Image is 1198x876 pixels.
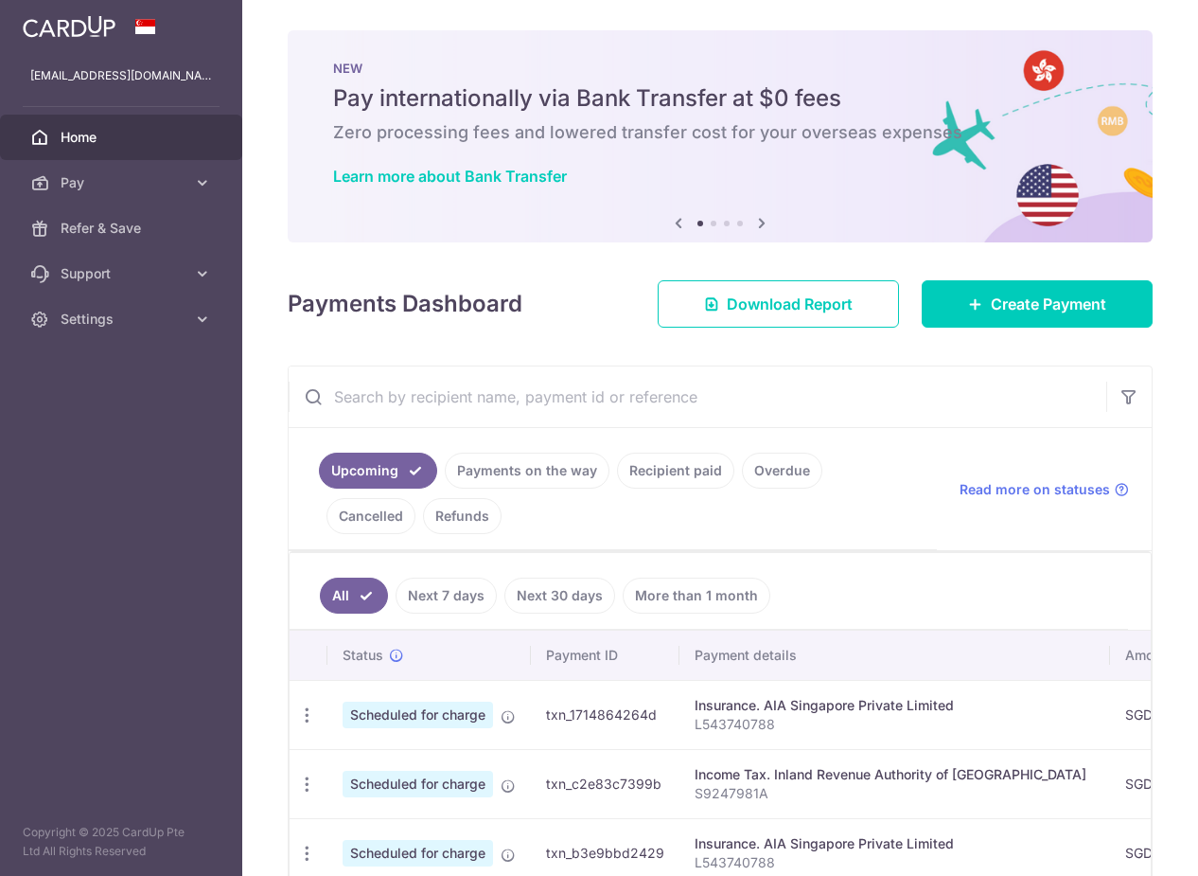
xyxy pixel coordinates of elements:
[61,310,185,329] span: Settings
[960,480,1129,499] a: Read more on statuses
[504,578,615,614] a: Next 30 days
[343,840,493,867] span: Scheduled for charge
[396,578,497,614] a: Next 7 days
[288,30,1153,242] img: Bank transfer banner
[343,702,493,728] span: Scheduled for charge
[61,219,185,238] span: Refer & Save
[288,287,522,321] h4: Payments Dashboard
[333,61,1107,76] p: NEW
[531,749,679,818] td: txn_c2e83c7399b
[922,280,1153,328] a: Create Payment
[343,771,493,797] span: Scheduled for charge
[1125,646,1173,665] span: Amount
[289,366,1106,427] input: Search by recipient name, payment id or reference
[742,453,822,489] a: Overdue
[991,293,1106,315] span: Create Payment
[320,578,388,614] a: All
[727,293,853,315] span: Download Report
[695,696,1095,715] div: Insurance. AIA Singapore Private Limited
[531,680,679,749] td: txn_1714864264d
[333,167,567,186] a: Learn more about Bank Transfer
[23,15,115,38] img: CardUp
[695,784,1095,803] p: S9247981A
[326,498,415,534] a: Cancelled
[445,453,609,489] a: Payments on the way
[61,264,185,283] span: Support
[333,83,1107,114] h5: Pay internationally via Bank Transfer at $0 fees
[319,453,437,489] a: Upcoming
[695,834,1095,853] div: Insurance. AIA Singapore Private Limited
[695,853,1095,872] p: L543740788
[695,765,1095,784] div: Income Tax. Inland Revenue Authority of [GEOGRAPHIC_DATA]
[617,453,734,489] a: Recipient paid
[658,280,899,328] a: Download Report
[343,646,383,665] span: Status
[333,121,1107,144] h6: Zero processing fees and lowered transfer cost for your overseas expenses
[423,498,502,534] a: Refunds
[695,715,1095,734] p: L543740788
[61,173,185,192] span: Pay
[531,631,679,680] th: Payment ID
[30,66,212,85] p: [EMAIL_ADDRESS][DOMAIN_NAME]
[679,631,1110,680] th: Payment details
[61,128,185,147] span: Home
[623,578,770,614] a: More than 1 month
[960,480,1110,499] span: Read more on statuses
